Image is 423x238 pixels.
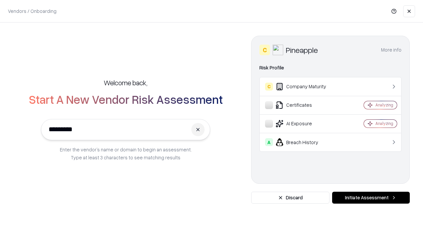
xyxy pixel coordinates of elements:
[265,83,273,91] div: C
[286,45,318,55] div: Pineapple
[29,93,223,106] h2: Start A New Vendor Risk Assessment
[259,64,402,72] div: Risk Profile
[332,192,410,204] button: Initiate Assessment
[265,101,344,109] div: Certificates
[8,8,57,15] p: Vendors / Onboarding
[265,138,273,146] div: A
[375,102,393,108] div: Analyzing
[375,121,393,126] div: Analyzing
[60,145,192,161] p: Enter the vendor’s name or domain to begin an assessment. Type at least 3 characters to see match...
[265,138,344,146] div: Breach History
[381,44,402,56] button: More info
[251,192,329,204] button: Discard
[259,45,270,55] div: C
[104,78,147,87] h5: Welcome back,
[265,120,344,128] div: AI Exposure
[265,83,344,91] div: Company Maturity
[273,45,283,55] img: Pineapple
